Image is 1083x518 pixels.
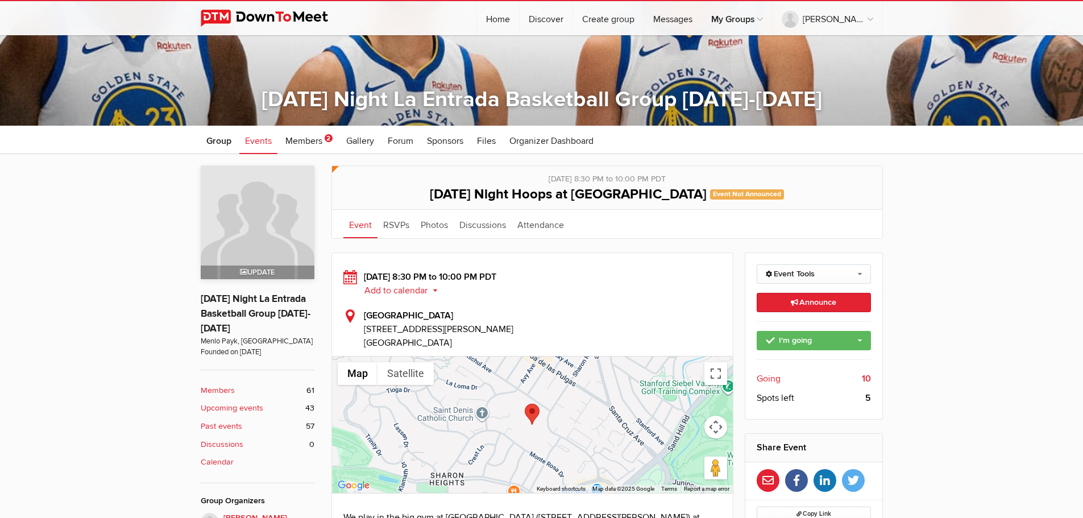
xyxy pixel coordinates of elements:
button: Keyboard shortcuts [537,485,586,493]
a: [DATE] Night La Entrada Basketball Group [DATE]-[DATE] [262,86,822,113]
img: Google [335,478,372,493]
a: Upcoming events 43 [201,402,314,415]
a: Attendance [512,210,570,238]
a: RSVPs [377,210,415,238]
b: Calendar [201,456,234,469]
a: Photos [415,210,454,238]
a: Gallery [341,126,380,154]
a: Sponsors [421,126,469,154]
a: Event Tools [757,264,871,284]
button: Add to calendar [364,285,446,296]
button: Show satellite imagery [377,362,434,385]
a: Discussions 0 [201,438,314,451]
div: Group Organizers [201,495,314,507]
span: Sponsors [427,135,463,147]
b: Members [201,384,235,397]
a: Events [239,126,277,154]
b: 10 [862,372,871,386]
a: Home [477,1,519,35]
a: Update [201,165,314,279]
span: [DATE] Night Hoops at [GEOGRAPHIC_DATA] [430,186,707,202]
span: Announce [791,297,836,307]
span: Menlo Payk, [GEOGRAPHIC_DATA] [201,336,314,347]
span: Organizer Dashboard [509,135,594,147]
span: Founded on [DATE] [201,347,314,358]
button: Map camera controls [704,416,727,438]
span: Gallery [346,135,374,147]
span: Files [477,135,496,147]
span: 43 [305,402,314,415]
b: [GEOGRAPHIC_DATA] [364,310,453,321]
span: 61 [306,384,314,397]
a: [PERSON_NAME] [773,1,882,35]
a: I'm going [757,331,871,350]
span: Update [240,268,275,277]
span: Events [245,135,272,147]
a: Organizer Dashboard [504,126,599,154]
span: 57 [306,420,314,433]
a: Messages [644,1,702,35]
a: Report a map error [684,486,729,492]
a: Group [201,126,237,154]
span: Copy Link [796,510,831,517]
span: Event Not Announced [710,189,784,199]
button: Toggle fullscreen view [704,362,727,385]
span: [STREET_ADDRESS][PERSON_NAME] [364,322,722,336]
button: Show street map [338,362,377,385]
b: 5 [865,391,871,405]
a: Past events 57 [201,420,314,433]
a: My Groups [702,1,772,35]
a: Announce [757,293,871,312]
a: Forum [382,126,419,154]
a: Members 2 [280,126,338,154]
span: 0 [309,438,314,451]
a: Terms (opens in new tab) [661,486,677,492]
button: Drag Pegman onto the map to open Street View [704,457,727,479]
span: 2 [325,134,333,142]
b: Upcoming events [201,402,263,415]
a: Create group [573,1,644,35]
a: Discussions [454,210,512,238]
a: Files [471,126,501,154]
a: Discover [520,1,572,35]
span: Map data ©2025 Google [592,486,654,492]
span: [GEOGRAPHIC_DATA] [364,337,452,349]
span: Spots left [757,391,794,405]
a: Event [343,210,377,238]
a: [DATE] Night La Entrada Basketball Group [DATE]-[DATE] [201,293,310,334]
a: Calendar [201,456,314,469]
span: Going [757,372,781,386]
h2: Share Event [757,434,871,461]
span: Forum [388,135,413,147]
img: Thursday Night La Entrada Basketball Group 2025-2026 [201,165,314,279]
b: Discussions [201,438,243,451]
div: [DATE] 8:30 PM to 10:00 PM PDT [343,166,871,185]
img: DownToMeet [201,10,346,27]
b: Past events [201,420,242,433]
a: Members 61 [201,384,314,397]
span: Members [285,135,322,147]
span: Group [206,135,231,147]
a: Open this area in Google Maps (opens a new window) [335,478,372,493]
div: [DATE] 8:30 PM to 10:00 PM PDT [343,270,722,297]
